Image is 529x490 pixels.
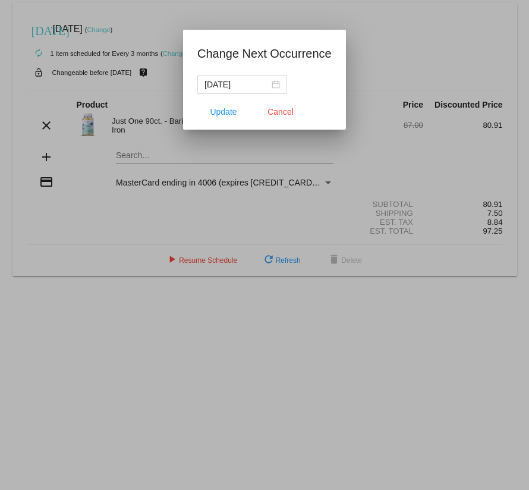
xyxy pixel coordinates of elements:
[197,101,250,122] button: Update
[197,44,332,63] h1: Change Next Occurrence
[204,78,269,91] input: Select date
[210,107,237,117] span: Update
[267,107,294,117] span: Cancel
[254,101,307,122] button: Close dialog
